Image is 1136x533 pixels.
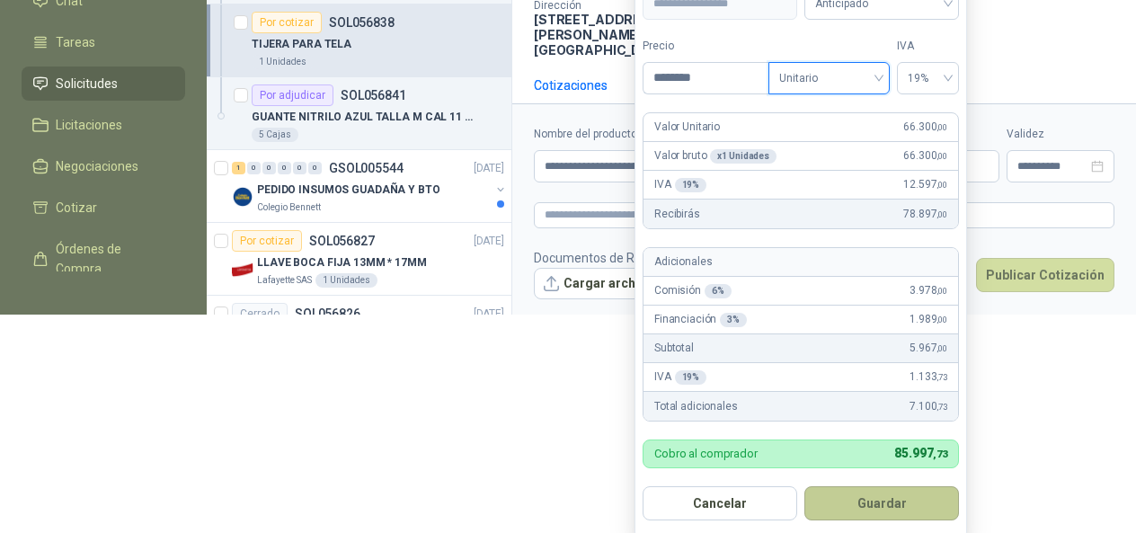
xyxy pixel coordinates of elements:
[654,147,777,164] p: Valor bruto
[257,182,440,199] p: PEDIDO INSUMOS GUADAÑA Y BTO
[252,55,314,69] div: 1 Unidades
[252,12,322,33] div: Por cotizar
[654,340,694,357] p: Subtotal
[293,162,306,174] div: 0
[207,223,511,296] a: Por cotizarSOL056827[DATE] Company LogoLLAVE BOCA FIJA 13MM * 17MMLafayette SAS1 Unidades
[936,343,947,353] span: ,00
[720,313,747,327] div: 3 %
[278,162,291,174] div: 0
[56,74,118,93] span: Solicitudes
[1007,126,1114,143] label: Validez
[22,149,185,183] a: Negociaciones
[247,162,261,174] div: 0
[56,239,168,279] span: Órdenes de Compra
[910,398,947,415] span: 7.100
[56,198,97,218] span: Cotizar
[56,32,95,52] span: Tareas
[936,209,947,219] span: ,00
[252,36,351,53] p: TIJERA PARA TELA
[534,76,608,95] div: Cotizaciones
[710,149,777,164] div: x 1 Unidades
[534,126,749,143] label: Nombre del producto
[908,65,948,92] span: 19%
[936,180,947,190] span: ,00
[232,303,288,324] div: Cerrado
[654,282,732,299] p: Comisión
[257,273,312,288] p: Lafayette SAS
[936,402,947,412] span: ,73
[976,258,1114,292] button: Publicar Cotización
[903,147,947,164] span: 66.300
[315,273,377,288] div: 1 Unidades
[910,340,947,357] span: 5.967
[534,12,699,58] p: [STREET_ADDRESS] Cali , [PERSON_NAME][GEOGRAPHIC_DATA]
[252,84,333,106] div: Por adjudicar
[654,311,747,328] p: Financiación
[232,259,253,280] img: Company Logo
[936,122,947,132] span: ,00
[207,296,511,369] a: CerradoSOL056826[DATE]
[804,486,959,520] button: Guardar
[295,307,360,320] p: SOL056826
[654,369,706,386] p: IVA
[56,115,122,135] span: Licitaciones
[22,232,185,286] a: Órdenes de Compra
[654,206,700,223] p: Recibirás
[252,128,298,142] div: 5 Cajas
[341,89,406,102] p: SOL056841
[474,306,504,323] p: [DATE]
[936,372,947,382] span: ,73
[643,38,768,55] label: Precio
[534,268,663,300] button: Cargar archivo
[654,176,706,193] p: IVA
[232,162,245,174] div: 1
[22,108,185,142] a: Licitaciones
[705,284,732,298] div: 6 %
[22,25,185,59] a: Tareas
[675,370,707,385] div: 19 %
[232,157,508,215] a: 1 0 0 0 0 0 GSOL005544[DATE] Company LogoPEDIDO INSUMOS GUADAÑA Y BTOColegio Bennett
[329,162,404,174] p: GSOL005544
[252,109,475,126] p: GUANTE NITRILO AZUL TALLA M CAL 11 CAJA x 100 UND
[232,230,302,252] div: Por cotizar
[474,160,504,177] p: [DATE]
[474,233,504,250] p: [DATE]
[910,282,947,299] span: 3.978
[534,248,689,268] p: Documentos de Referencia
[22,67,185,101] a: Solicitudes
[207,4,511,77] a: Por cotizarSOL056838TIJERA PARA TELA1 Unidades
[257,200,321,215] p: Colegio Bennett
[936,151,947,161] span: ,00
[903,206,947,223] span: 78.897
[779,65,879,92] span: Unitario
[207,77,511,150] a: Por adjudicarSOL056841GUANTE NITRILO AZUL TALLA M CAL 11 CAJA x 100 UND5 Cajas
[643,486,797,520] button: Cancelar
[654,119,720,136] p: Valor Unitario
[903,176,947,193] span: 12.597
[910,311,947,328] span: 1.989
[654,448,758,459] p: Cobro al comprador
[654,253,712,271] p: Adicionales
[936,315,947,324] span: ,00
[936,286,947,296] span: ,00
[933,449,947,460] span: ,73
[232,186,253,208] img: Company Logo
[308,162,322,174] div: 0
[329,16,395,29] p: SOL056838
[903,119,947,136] span: 66.300
[675,178,707,192] div: 19 %
[257,254,427,271] p: LLAVE BOCA FIJA 13MM * 17MM
[56,156,138,176] span: Negociaciones
[22,191,185,225] a: Cotizar
[894,446,947,460] span: 85.997
[309,235,375,247] p: SOL056827
[910,369,947,386] span: 1.133
[262,162,276,174] div: 0
[654,398,738,415] p: Total adicionales
[897,38,959,55] label: IVA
